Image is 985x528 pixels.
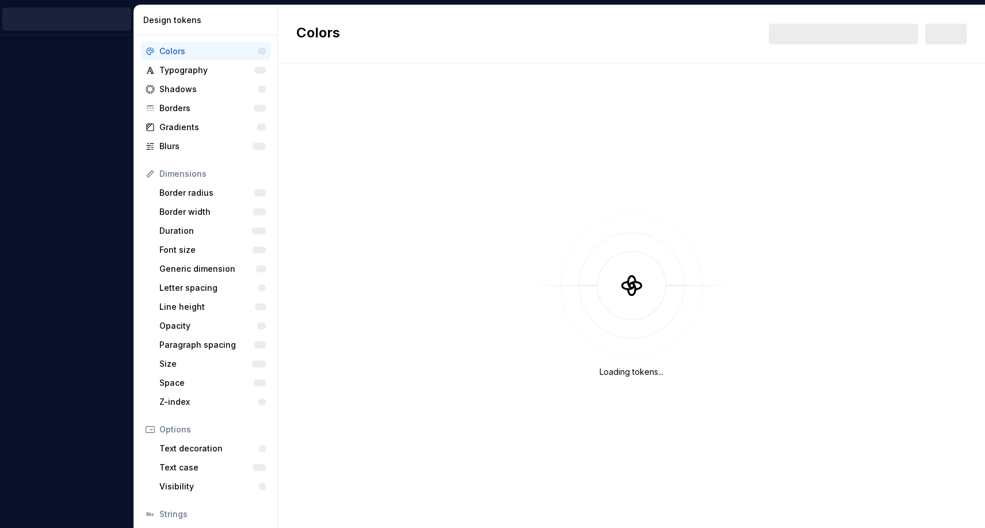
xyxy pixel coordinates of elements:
[159,244,253,256] div: Font size
[296,24,340,44] h2: Colors
[159,121,257,133] div: Gradients
[155,477,270,496] a: Visibility
[159,282,258,294] div: Letter spacing
[159,424,266,435] div: Options
[159,301,255,313] div: Line height
[155,393,270,411] a: Z-index
[159,462,253,473] div: Text case
[159,263,256,275] div: Generic dimension
[159,377,254,389] div: Space
[155,336,270,354] a: Paragraph spacing
[155,241,270,259] a: Font size
[155,203,270,221] a: Border width
[141,42,270,60] a: Colors
[159,508,266,520] div: Strings
[159,396,258,408] div: Z-index
[159,225,252,237] div: Duration
[159,339,254,351] div: Paragraph spacing
[159,320,257,332] div: Opacity
[155,279,270,297] a: Letter spacing
[155,439,270,458] a: Text decoration
[141,61,270,79] a: Typography
[155,458,270,477] a: Text case
[159,64,254,76] div: Typography
[155,374,270,392] a: Space
[159,102,254,114] div: Borders
[155,260,270,278] a: Generic dimension
[143,14,273,26] div: Design tokens
[141,80,270,98] a: Shadows
[141,99,270,117] a: Borders
[159,443,259,454] div: Text decoration
[141,118,270,136] a: Gradients
[155,317,270,335] a: Opacity
[155,355,270,373] a: Size
[600,366,663,378] div: Loading tokens...
[159,358,252,370] div: Size
[159,187,254,199] div: Border radius
[159,140,253,152] div: Blurs
[159,83,258,95] div: Shadows
[159,481,259,492] div: Visibility
[159,45,258,57] div: Colors
[155,184,270,202] a: Border radius
[155,222,270,240] a: Duration
[155,298,270,316] a: Line height
[141,137,270,155] a: Blurs
[159,168,266,180] div: Dimensions
[159,206,253,218] div: Border width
